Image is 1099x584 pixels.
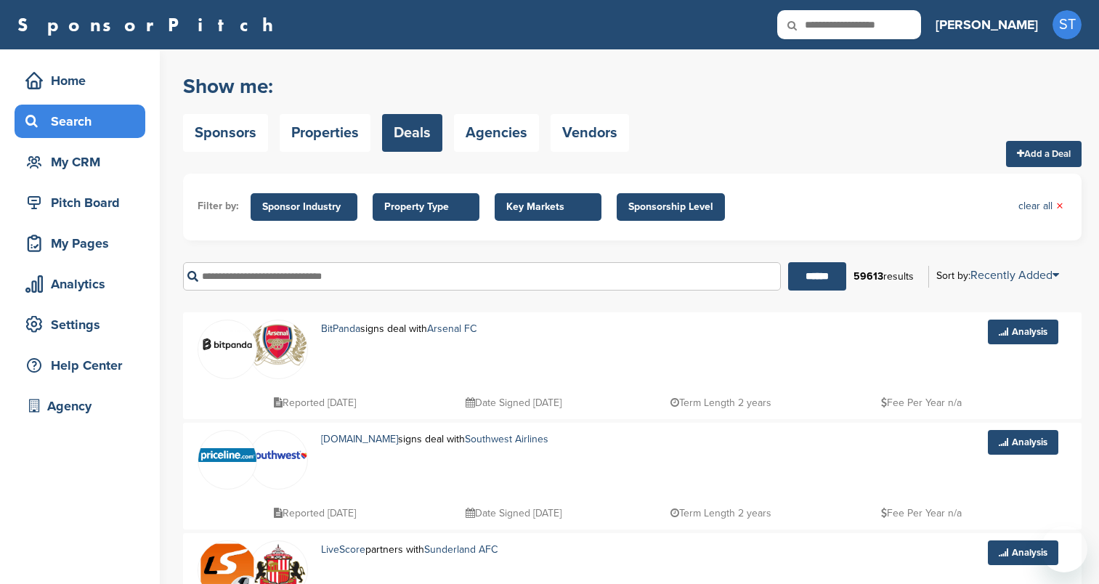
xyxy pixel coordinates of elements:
a: Add a Deal [1006,141,1082,167]
a: Sponsors [183,114,268,152]
span: Key Markets [506,199,590,215]
a: clear all× [1018,198,1063,214]
p: Fee Per Year n/a [881,504,962,522]
a: Agency [15,389,145,423]
a: Analysis [988,320,1058,344]
a: LiveScore [321,543,365,556]
b: 59613 [853,270,883,283]
a: My CRM [15,145,145,179]
img: Data [198,448,256,462]
a: Recently Added [970,268,1059,283]
a: Analysis [988,430,1058,455]
a: Arsenal FC [427,323,476,335]
p: Date Signed [DATE] [466,394,561,412]
a: Agencies [454,114,539,152]
span: Sponsorship Level [628,199,713,215]
div: Pitch Board [22,190,145,216]
div: Search [22,108,145,134]
p: Date Signed [DATE] [466,504,561,522]
p: Fee Per Year n/a [881,394,962,412]
a: Southwest Airlines [465,433,548,445]
iframe: Button to launch messaging window [1041,526,1087,572]
img: Southwest airlines logo 2014.svg [249,450,307,459]
a: SponsorPitch [17,15,283,34]
div: Settings [22,312,145,338]
p: Reported [DATE] [274,394,356,412]
div: Home [22,68,145,94]
div: results [846,264,921,289]
p: signs deal with [321,320,527,338]
li: Filter by: [198,198,239,214]
a: Home [15,64,145,97]
a: Help Center [15,349,145,382]
p: partners with [321,540,554,559]
a: Analytics [15,267,145,301]
h3: [PERSON_NAME] [936,15,1038,35]
div: My Pages [22,230,145,256]
h2: Show me: [183,73,629,100]
div: Sort by: [936,269,1059,281]
span: ST [1053,10,1082,39]
p: signs deal with [321,430,619,448]
a: [DOMAIN_NAME] [321,433,398,445]
div: Help Center [22,352,145,378]
p: Reported [DATE] [274,504,356,522]
span: Property Type [384,199,468,215]
div: Analytics [22,271,145,297]
a: Search [15,105,145,138]
a: Deals [382,114,442,152]
a: Sunderland AFC [424,543,498,556]
a: Pitch Board [15,186,145,219]
a: [PERSON_NAME] [936,9,1038,41]
a: Properties [280,114,370,152]
div: My CRM [22,149,145,175]
a: My Pages [15,227,145,260]
span: Sponsor Industry [262,199,346,215]
span: × [1056,198,1063,214]
p: Term Length 2 years [670,394,771,412]
a: Vendors [551,114,629,152]
div: Agency [22,393,145,419]
img: Bitpanda7084 [198,323,256,366]
p: Term Length 2 years [670,504,771,522]
img: Open uri20141112 64162 vhlk61?1415807597 [249,323,307,365]
a: Settings [15,308,145,341]
a: BitPanda [321,323,360,335]
a: Analysis [988,540,1058,565]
